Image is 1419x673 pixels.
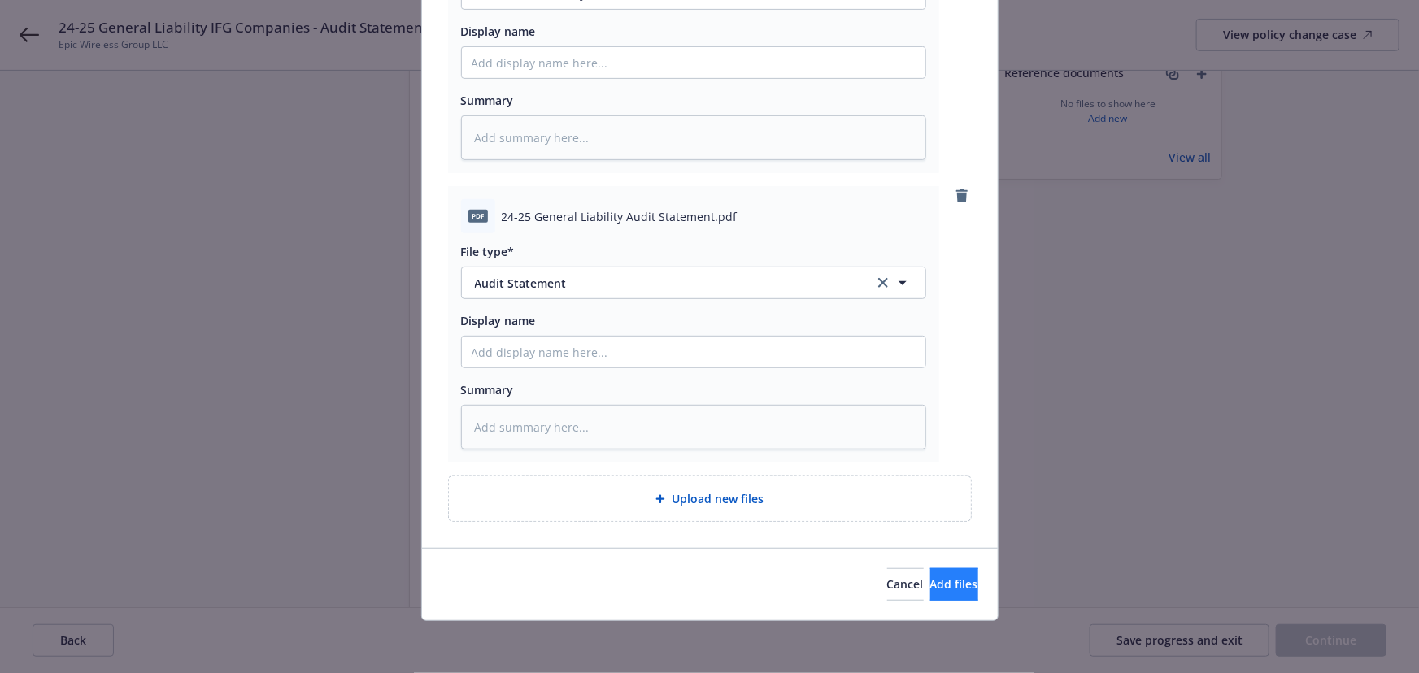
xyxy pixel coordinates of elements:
span: Display name [461,24,536,39]
span: pdf [468,210,488,222]
span: Audit Statement [475,275,851,292]
span: Display name [461,313,536,328]
div: Upload new files [448,475,972,522]
button: Add files [930,568,978,601]
span: Summary [461,382,514,397]
input: Add display name here... [462,336,925,367]
a: remove [952,186,972,206]
span: Cancel [887,576,924,592]
input: Add display name here... [462,47,925,78]
span: File type* [461,244,515,259]
a: clear selection [873,273,893,293]
button: Cancel [887,568,924,601]
span: Upload new files [672,490,764,507]
span: 24-25 General Liability Audit Statement.pdf [502,208,738,225]
span: Add files [930,576,978,592]
button: Audit Statementclear selection [461,267,926,299]
span: Summary [461,93,514,108]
